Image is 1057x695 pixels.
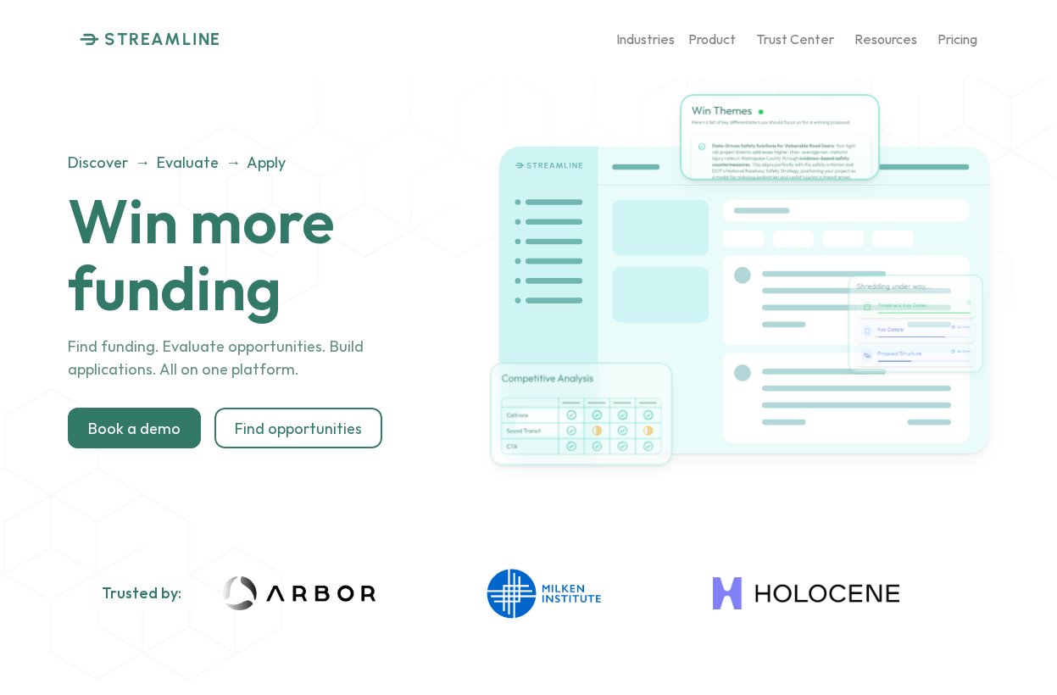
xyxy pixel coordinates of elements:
h1: Win more funding [68,187,492,321]
p: Industries [616,31,675,47]
a: Find opportunities [214,409,382,449]
p: Book a demo [88,420,181,438]
p: STREAMLINE [104,29,221,49]
p: Pricing [937,31,977,47]
p: Discover → Evaluate → Apply [68,151,450,174]
a: Book a demo [68,409,201,449]
p: Trust Center [756,31,834,47]
p: Find opportunities [235,420,362,438]
a: Pricing [937,25,977,54]
h2: Trusted by: [102,584,181,603]
p: Resources [854,31,917,47]
p: Find funding. Evaluate opportunities. Build applications. All on one platform. [68,336,450,381]
a: Resources [854,25,917,54]
a: Trust Center [756,25,834,54]
a: STREAMLINE [80,29,221,49]
p: Product [688,31,736,47]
